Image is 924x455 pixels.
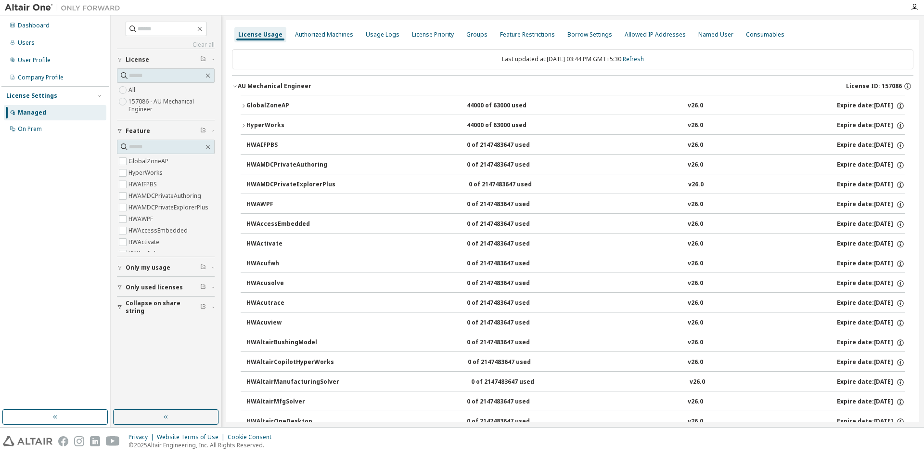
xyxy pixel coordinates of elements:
[128,84,137,96] label: All
[246,174,905,195] button: HWAMDCPrivateExplorerPlus0 of 2147483647 usedv26.0Expire date:[DATE]
[837,220,905,229] div: Expire date: [DATE]
[128,202,210,213] label: HWAMDCPrivateExplorerPlus
[228,433,277,441] div: Cookie Consent
[688,200,703,209] div: v26.0
[117,297,215,318] button: Collapse on share string
[500,31,555,39] div: Feature Restrictions
[246,293,905,314] button: HWAcutrace0 of 2147483647 usedv26.0Expire date:[DATE]
[467,240,553,248] div: 0 of 2147483647 used
[6,92,57,100] div: License Settings
[366,31,399,39] div: Usage Logs
[200,303,206,311] span: Clear filter
[246,234,905,255] button: HWActivate0 of 2147483647 usedv26.0Expire date:[DATE]
[18,125,42,133] div: On Prem
[5,3,125,13] img: Altair One
[117,49,215,70] button: License
[467,200,553,209] div: 0 of 2147483647 used
[246,181,335,189] div: HWAMDCPrivateExplorerPlus
[837,121,905,130] div: Expire date: [DATE]
[18,39,35,47] div: Users
[837,279,905,288] div: Expire date: [DATE]
[246,319,333,327] div: HWAcuview
[467,338,553,347] div: 0 of 2147483647 used
[295,31,353,39] div: Authorized Machines
[688,338,703,347] div: v26.0
[241,115,905,136] button: HyperWorks44000 of 63000 usedv26.0Expire date:[DATE]
[246,240,333,248] div: HWActivate
[128,96,215,115] label: 157086 - AU Mechanical Engineer
[467,417,553,426] div: 0 of 2147483647 used
[200,56,206,64] span: Clear filter
[837,141,905,150] div: Expire date: [DATE]
[246,141,333,150] div: HWAIFPBS
[412,31,454,39] div: License Priority
[117,277,215,298] button: Only used licenses
[837,181,905,189] div: Expire date: [DATE]
[126,127,150,135] span: Feature
[467,279,553,288] div: 0 of 2147483647 used
[467,299,553,308] div: 0 of 2147483647 used
[246,214,905,235] button: HWAccessEmbedded0 of 2147483647 usedv26.0Expire date:[DATE]
[688,319,703,327] div: v26.0
[837,338,905,347] div: Expire date: [DATE]
[246,417,333,426] div: HWAltairOneDesktop
[246,220,333,229] div: HWAccessEmbedded
[837,102,905,110] div: Expire date: [DATE]
[467,121,553,130] div: 44000 of 63000 used
[467,260,553,268] div: 0 of 2147483647 used
[128,179,159,190] label: HWAIFPBS
[246,352,905,373] button: HWAltairCopilotHyperWorks0 of 2147483647 usedv26.0Expire date:[DATE]
[18,56,51,64] div: User Profile
[246,273,905,294] button: HWAcusolve0 of 2147483647 usedv26.0Expire date:[DATE]
[837,378,905,387] div: Expire date: [DATE]
[128,190,203,202] label: HWAMDCPrivateAuthoring
[467,102,553,110] div: 44000 of 63000 used
[200,284,206,291] span: Clear filter
[246,372,905,393] button: HWAltairManufacturingSolver0 of 2147483647 usedv26.0Expire date:[DATE]
[468,358,554,367] div: 0 of 2147483647 used
[837,299,905,308] div: Expire date: [DATE]
[471,378,558,387] div: 0 of 2147483647 used
[58,436,68,446] img: facebook.svg
[837,398,905,406] div: Expire date: [DATE]
[106,436,120,446] img: youtube.svg
[232,76,913,97] button: AU Mechanical EngineerLicense ID: 157086
[688,121,703,130] div: v26.0
[128,156,170,167] label: GlobalZoneAP
[467,220,553,229] div: 0 of 2147483647 used
[246,253,905,274] button: HWAcufwh0 of 2147483647 usedv26.0Expire date:[DATE]
[117,120,215,142] button: Feature
[117,257,215,278] button: Only my usage
[567,31,612,39] div: Borrow Settings
[128,248,159,260] label: HWAcufwh
[625,31,686,39] div: Allowed IP Addresses
[128,225,190,236] label: HWAccessEmbedded
[467,398,553,406] div: 0 of 2147483647 used
[837,161,905,169] div: Expire date: [DATE]
[126,299,200,315] span: Collapse on share string
[246,260,333,268] div: HWAcufwh
[837,319,905,327] div: Expire date: [DATE]
[18,22,50,29] div: Dashboard
[469,181,555,189] div: 0 of 2147483647 used
[128,167,165,179] label: HyperWorks
[466,31,488,39] div: Groups
[837,200,905,209] div: Expire date: [DATE]
[688,141,703,150] div: v26.0
[246,155,905,176] button: HWAMDCPrivateAuthoring0 of 2147483647 usedv26.0Expire date:[DATE]
[246,200,333,209] div: HWAWPF
[18,74,64,81] div: Company Profile
[246,398,333,406] div: HWAltairMfgSolver
[232,49,913,69] div: Last updated at: [DATE] 03:44 PM GMT+5:30
[200,264,206,272] span: Clear filter
[246,332,905,353] button: HWAltairBushingModel0 of 2147483647 usedv26.0Expire date:[DATE]
[3,436,52,446] img: altair_logo.svg
[688,102,703,110] div: v26.0
[688,260,703,268] div: v26.0
[246,194,905,215] button: HWAWPF0 of 2147483647 usedv26.0Expire date:[DATE]
[126,264,170,272] span: Only my usage
[246,299,333,308] div: HWAcutrace
[126,56,149,64] span: License
[200,127,206,135] span: Clear filter
[241,95,905,117] button: GlobalZoneAP44000 of 63000 usedv26.0Expire date:[DATE]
